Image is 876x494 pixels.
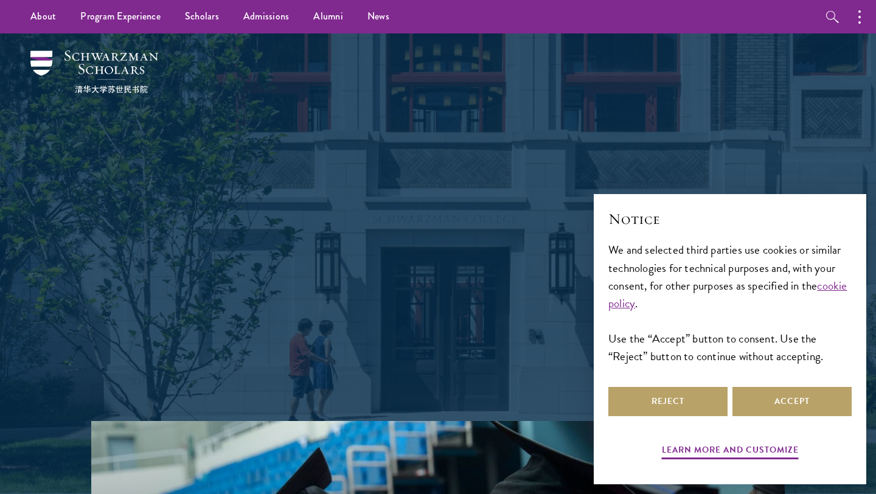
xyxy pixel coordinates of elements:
a: cookie policy [608,277,847,312]
button: Accept [732,387,852,416]
button: Reject [608,387,728,416]
div: We and selected third parties use cookies or similar technologies for technical purposes and, wit... [608,241,852,364]
button: Learn more and customize [662,442,799,461]
h2: Notice [608,209,852,229]
img: Schwarzman Scholars [30,50,158,93]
